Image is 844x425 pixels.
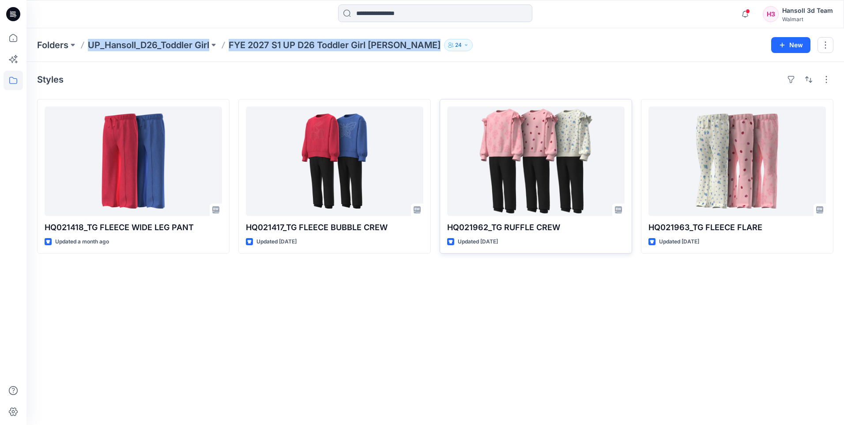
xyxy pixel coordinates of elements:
p: HQ021417_TG FLEECE BUBBLE CREW [246,221,423,234]
a: UP_Hansoll_D26_Toddler Girl [88,39,209,51]
a: HQ021962_TG RUFFLE CREW [447,106,625,216]
div: Walmart [782,16,833,23]
p: Updated a month ago [55,237,109,247]
button: New [771,37,810,53]
button: 24 [444,39,473,51]
div: Hansoll 3d Team [782,5,833,16]
p: Updated [DATE] [659,237,699,247]
h4: Styles [37,74,64,85]
a: Folders [37,39,68,51]
p: Updated [DATE] [458,237,498,247]
p: FYE 2027 S1 UP D26 Toddler Girl [PERSON_NAME] [229,39,441,51]
p: 24 [455,40,462,50]
div: H3 [763,6,779,22]
p: HQ021962_TG RUFFLE CREW [447,221,625,234]
p: HQ021418_TG FLEECE WIDE LEG PANT [45,221,222,234]
p: Updated [DATE] [256,237,297,247]
a: HQ021417_TG FLEECE BUBBLE CREW [246,106,423,216]
p: HQ021963_TG FLEECE FLARE [648,221,826,234]
a: HQ021963_TG FLEECE FLARE [648,106,826,216]
a: HQ021418_TG FLEECE WIDE LEG PANT [45,106,222,216]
